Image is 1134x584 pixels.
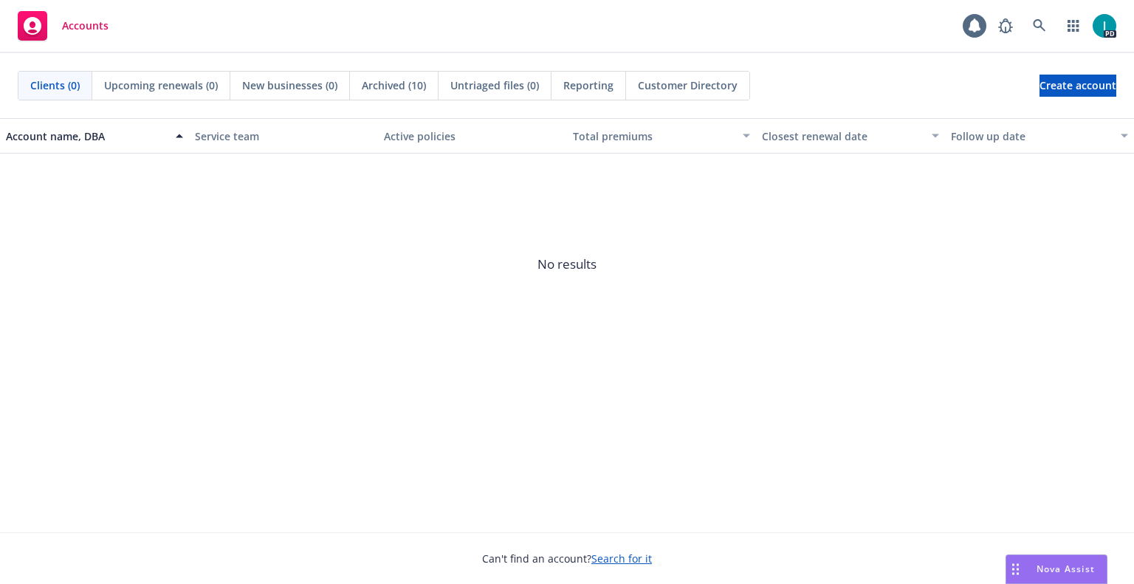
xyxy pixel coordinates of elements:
div: Drag to move [1006,555,1025,583]
div: Closest renewal date [762,128,923,144]
div: Account name, DBA [6,128,167,144]
span: Clients (0) [30,78,80,93]
div: Active policies [384,128,561,144]
span: Create account [1039,72,1116,100]
span: New businesses (0) [242,78,337,93]
a: Accounts [12,5,114,47]
a: Create account [1039,75,1116,97]
span: Customer Directory [638,78,738,93]
button: Total premiums [567,118,756,154]
span: Accounts [62,20,109,32]
span: Untriaged files (0) [450,78,539,93]
a: Search for it [591,552,652,566]
div: Follow up date [951,128,1112,144]
span: Reporting [563,78,614,93]
a: Report a Bug [991,11,1020,41]
button: Closest renewal date [756,118,945,154]
button: Follow up date [945,118,1134,154]
div: Service team [195,128,372,144]
img: photo [1093,14,1116,38]
button: Nova Assist [1006,554,1107,584]
span: Archived (10) [362,78,426,93]
span: Upcoming renewals (0) [104,78,218,93]
a: Search [1025,11,1054,41]
a: Switch app [1059,11,1088,41]
span: Can't find an account? [482,551,652,566]
div: Total premiums [573,128,734,144]
span: Nova Assist [1037,563,1095,575]
button: Service team [189,118,378,154]
button: Active policies [378,118,567,154]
